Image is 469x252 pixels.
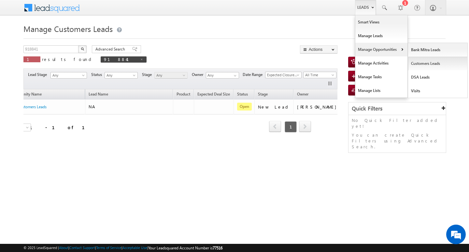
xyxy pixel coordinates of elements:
span: Any [51,72,85,78]
span: Expected Deal Size [197,92,230,96]
span: Expected Closure Date [265,72,299,78]
a: Terms of Service [96,245,121,250]
span: 918841 [104,56,137,62]
div: Minimize live chat window [107,3,122,19]
span: Stage [258,92,268,96]
a: Smart Views [355,15,407,29]
a: Customers Leads [408,57,468,70]
span: Advanced Search [95,46,127,52]
a: Any [50,72,87,79]
a: Show All Items [230,72,238,79]
span: 1 [285,121,297,132]
span: 1 [27,56,37,62]
a: Any [105,72,138,79]
span: All Time [304,72,334,78]
div: [PERSON_NAME] [297,104,340,110]
div: 1 - 1 of 1 [30,124,92,131]
div: Chat with us now [34,34,109,43]
span: 77516 [213,245,222,250]
span: Manage Customers Leads [23,23,113,34]
a: Acceptable Use [122,245,147,250]
button: Actions [300,45,337,53]
a: NA - Customers Leads [9,104,47,109]
p: You can create Quick Filters using Advanced Search. [352,132,443,150]
span: Lead Stage [28,72,50,78]
span: Any [105,72,136,78]
a: All Time [303,72,336,78]
span: Any [155,72,186,78]
a: About [59,245,68,250]
a: Status [234,91,251,99]
div: Quick Filters [348,102,446,115]
span: Your Leadsquared Account Number is [148,245,222,250]
a: Bank Mitra Leads [408,43,468,57]
a: Visits [408,84,468,98]
span: Open [237,103,252,111]
span: Owner [297,92,308,96]
img: d_60004797649_company_0_60004797649 [11,34,27,43]
a: Expected Deal Size [194,91,233,99]
a: Any [154,72,188,79]
a: next [299,122,311,132]
span: Product [177,92,190,96]
a: Contact Support [69,245,95,250]
img: Search [81,47,84,51]
a: Manage Leads [355,29,407,43]
span: results found [42,56,94,62]
span: Date Range [243,72,265,78]
textarea: Type your message and hit 'Enter' [8,60,119,195]
span: Opportunity Name [9,92,42,96]
input: Type to Search [206,72,239,79]
a: Stage [255,91,271,99]
a: prev [269,122,281,132]
a: Expected Closure Date [265,72,302,78]
p: No Quick Filter added yet! [352,117,443,129]
span: Status [91,72,105,78]
span: Owner [192,72,206,78]
span: NA [89,104,94,109]
a: DSA Leads [408,70,468,84]
div: New Lead [258,104,291,110]
span: © 2025 LeadSquared | | | | | [23,245,222,251]
a: Manage Lists [355,84,407,97]
a: Manage Tasks [355,70,407,84]
a: Manage Opportunities [355,43,407,56]
a: Manage Activities [355,56,407,70]
span: Stage [142,72,154,78]
a: Opportunity Name [6,91,45,99]
span: Lead Name [85,91,111,99]
em: Start Chat [89,201,118,210]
